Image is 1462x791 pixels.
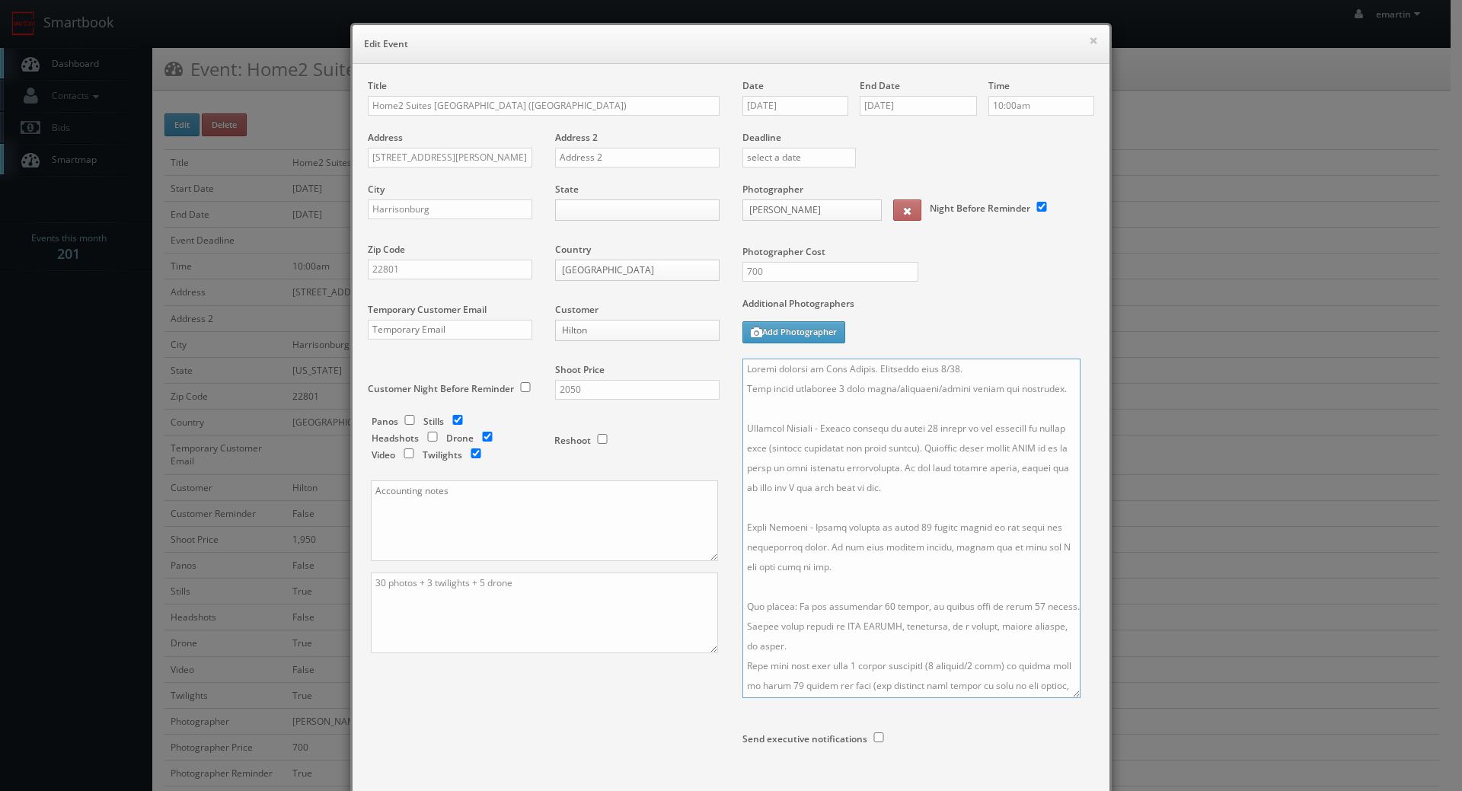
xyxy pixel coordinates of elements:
[555,363,605,376] label: Shoot Price
[742,199,882,221] a: [PERSON_NAME]
[423,415,444,428] label: Stills
[988,79,1010,92] label: Time
[742,297,1094,317] label: Additional Photographers
[555,148,720,167] input: Address 2
[372,432,419,445] label: Headshots
[423,448,462,461] label: Twilights
[562,260,699,280] span: [GEOGRAPHIC_DATA]
[368,79,387,92] label: Title
[742,321,845,343] button: Add Photographer
[562,321,699,340] span: Hilton
[742,79,764,92] label: Date
[742,732,867,745] label: Send executive notifications
[555,260,720,281] a: [GEOGRAPHIC_DATA]
[555,303,599,316] label: Customer
[742,359,1081,698] textarea: Loremi dolorsi am Cons Adipis. Elitseddo eius 6/00. Temp incid utlaboree 6 dolo magna/aliquaeni/a...
[731,131,1106,144] label: Deadline
[860,79,900,92] label: End Date
[555,183,579,196] label: State
[749,200,861,220] span: [PERSON_NAME]
[368,320,532,340] input: Temporary Email
[368,243,405,256] label: Zip Code
[731,245,1106,258] label: Photographer Cost
[368,199,532,219] input: City
[368,96,720,116] input: Title
[371,573,718,653] textarea: 30 photos + 3 twilights + 5 drone
[368,183,385,196] label: City
[368,131,403,144] label: Address
[554,434,591,447] label: Reshoot
[555,380,720,400] input: Shoot Price
[555,243,591,256] label: Country
[372,415,398,428] label: Panos
[364,37,1098,52] h6: Edit Event
[368,303,487,316] label: Temporary Customer Email
[372,448,395,461] label: Video
[555,320,720,341] a: Hilton
[860,96,977,116] input: Select a date
[742,262,918,282] input: Photographer Cost
[1089,35,1098,46] button: ×
[368,382,514,395] label: Customer Night Before Reminder
[930,202,1030,215] label: Night Before Reminder
[742,148,856,167] input: select a date
[742,183,803,196] label: Photographer
[368,148,532,167] input: Address
[555,131,598,144] label: Address 2
[742,96,848,116] input: Select a date
[446,432,474,445] label: Drone
[368,260,532,279] input: Zip Code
